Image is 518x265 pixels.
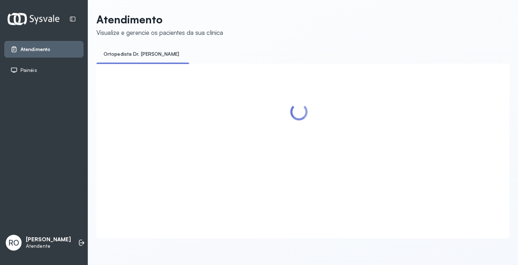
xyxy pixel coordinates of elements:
[96,48,186,60] a: Ortopedista Dr. [PERSON_NAME]
[21,46,50,52] span: Atendimento
[8,13,59,25] img: Logotipo do estabelecimento
[96,13,223,26] p: Atendimento
[21,67,37,73] span: Painéis
[26,236,71,243] p: [PERSON_NAME]
[10,46,77,53] a: Atendimento
[26,243,71,249] p: Atendente
[96,29,223,36] div: Visualize e gerencie os pacientes da sua clínica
